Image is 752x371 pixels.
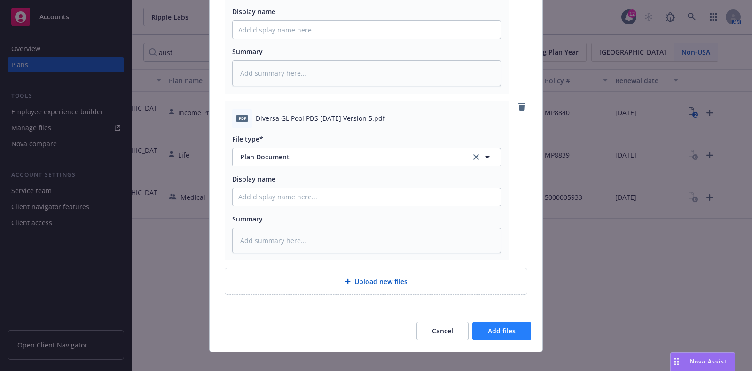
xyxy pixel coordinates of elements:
a: clear selection [470,151,482,163]
button: Plan Documentclear selection [232,148,501,166]
span: File type* [232,134,263,143]
span: Display name [232,174,275,183]
input: Add display name here... [233,21,501,39]
input: Add display name here... [233,188,501,206]
span: Cancel [432,326,453,335]
span: Upload new files [354,276,407,286]
span: Plan Document [240,152,458,162]
span: Summary [232,47,263,56]
span: Add files [488,326,516,335]
span: pdf [236,115,248,122]
a: remove [516,101,527,112]
button: Cancel [416,322,469,340]
div: Drag to move [671,353,682,371]
button: Nova Assist [670,352,735,371]
span: Summary [232,214,263,223]
div: Upload new files [225,268,527,295]
span: Nova Assist [690,357,727,365]
button: Add files [472,322,531,340]
span: Display name [232,7,275,16]
span: Diversa GL Pool PDS [DATE] Version 5.pdf [256,113,385,123]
